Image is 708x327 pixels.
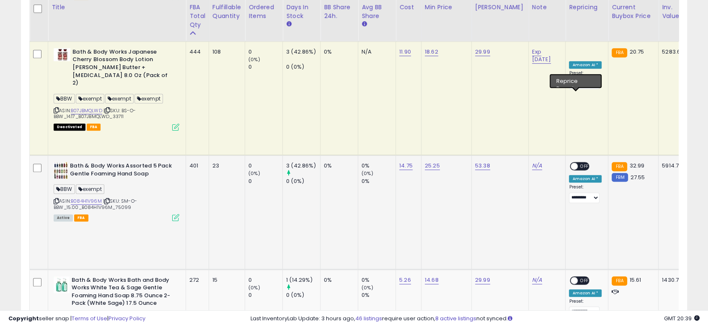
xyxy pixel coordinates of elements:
b: Bath & Body Works Bath and Body Works White Tea & Sage Gentle Foaming Hand Soap 8.75 Ounce 2-Pack... [72,276,173,309]
div: Days In Stock [286,3,317,21]
div: 0% [324,162,351,170]
a: 5.26 [399,276,411,284]
b: Bath & Body Works Japanese Cherry Blossom Body Lotion [PERSON_NAME] Butter + [MEDICAL_DATA] 8.0 O... [72,48,174,89]
span: 32.99 [629,162,644,170]
a: N/A [532,162,542,170]
span: All listings that are unavailable for purchase on Amazon for any reason other than out-of-stock [54,124,85,131]
span: 15.61 [629,276,641,284]
div: Inv. value [662,3,687,21]
div: 0% [324,48,351,56]
a: Exp [DATE] [532,48,551,64]
div: 0 [248,178,282,185]
div: 108 [212,48,238,56]
small: (0%) [248,284,260,291]
span: OFF [578,163,592,170]
span: BBW [54,184,75,194]
a: Privacy Policy [109,314,145,322]
div: Current Buybox Price [612,3,655,21]
div: 0% [362,162,395,170]
div: 0 [248,48,282,56]
div: Ordered Items [248,3,279,21]
div: 1430.72 [662,276,684,284]
span: FBA [87,124,101,131]
span: 20.75 [629,48,644,56]
div: BB Share 24h. [324,3,354,21]
div: ASIN: [54,48,179,130]
div: 0 (0%) [286,291,320,299]
div: Fulfillable Quantity [212,3,241,21]
small: FBA [612,48,627,57]
div: 5283.60 [662,48,684,56]
div: 0 [248,291,282,299]
span: 2025-10-6 20:39 GMT [664,314,700,322]
div: 401 [189,162,202,170]
b: Bath & Body Works Assorted 5 Pack Gentle Foaming Hand Soap [70,162,172,180]
span: exempt [105,94,134,103]
a: 14.68 [425,276,439,284]
small: (0%) [362,284,373,291]
span: FBA [74,214,88,221]
div: 0 (0%) [286,63,320,71]
div: Amazon AI * [569,61,602,69]
a: 8 active listings [435,314,476,322]
div: 0 [248,276,282,284]
span: 27.55 [630,173,645,181]
div: 1 (14.29%) [286,276,320,284]
div: Amazon AI * [569,175,602,183]
small: (0%) [248,170,260,177]
span: exempt [134,94,163,103]
a: 46 listings [355,314,382,322]
img: 51EuAvkgYhL._SL40_.jpg [54,162,68,179]
img: 41s8Y4uOEjL._SL40_.jpg [54,48,70,61]
div: [PERSON_NAME] [475,3,525,12]
div: seller snap | | [8,315,145,323]
div: 5914.75 [662,162,684,170]
div: Preset: [569,70,602,89]
strong: Copyright [8,314,39,322]
div: FBA Total Qty [189,3,205,29]
div: Amazon AI * [569,289,602,297]
a: Terms of Use [72,314,107,322]
div: 0% [362,276,395,284]
div: 0% [362,178,395,185]
a: B07JBMQLWD [71,107,102,114]
span: All listings currently available for purchase on Amazon [54,214,73,221]
div: 0% [362,291,395,299]
div: Title [52,3,182,12]
a: 18.62 [425,48,438,56]
div: 15 [212,276,238,284]
div: Note [532,3,562,12]
div: 0% [324,276,351,284]
small: Days In Stock. [286,21,291,28]
small: (0%) [248,56,260,63]
div: 23 [212,162,238,170]
div: Preset: [569,184,602,203]
div: N/A [362,48,389,56]
a: 29.99 [475,276,490,284]
div: Last InventoryLab Update: 3 hours ago, require user action, not synced. [251,315,700,323]
small: FBA [612,276,627,286]
div: ASIN: [54,162,179,220]
div: Cost [399,3,418,12]
div: 3 (42.86%) [286,162,320,170]
small: FBA [612,162,627,171]
div: Avg BB Share [362,3,392,21]
div: 444 [189,48,202,56]
a: B084H1V96M [71,198,102,205]
small: Avg BB Share. [362,21,367,28]
span: exempt [76,184,104,194]
span: | SKU: SM-O-BBW_15.00_B084H1V96M_75099 [54,198,137,210]
span: exempt [76,94,104,103]
span: OFF [578,277,592,284]
div: Repricing [569,3,605,12]
div: Preset: [569,299,602,317]
div: 272 [189,276,202,284]
span: | SKU: BS-O-BBW_14.17_B07JBMQLWD_33711 [54,107,136,120]
div: 0 [248,162,282,170]
a: 53.38 [475,162,490,170]
a: 25.25 [425,162,440,170]
a: N/A [532,276,542,284]
div: Min Price [425,3,468,12]
img: 41Nh-gA0aTL._SL40_.jpg [54,276,70,293]
span: BBW [54,94,75,103]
